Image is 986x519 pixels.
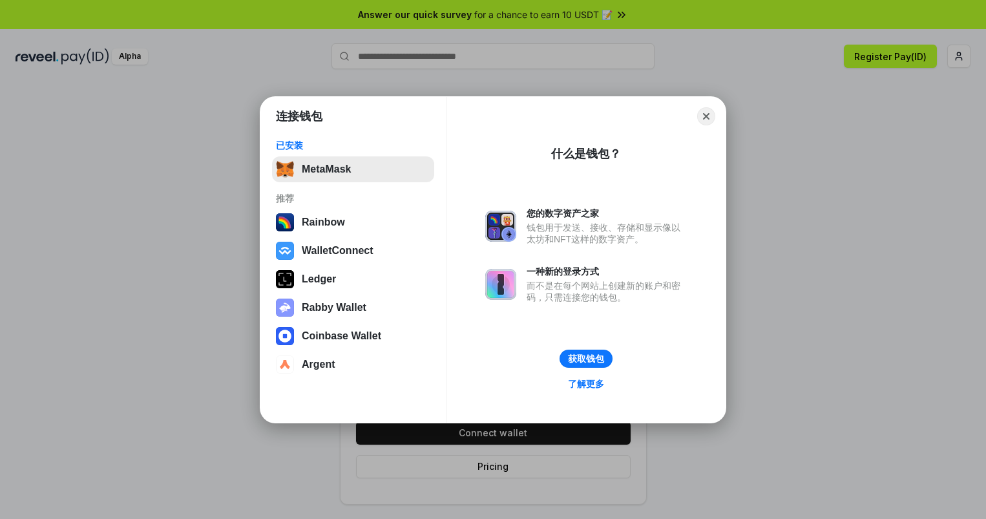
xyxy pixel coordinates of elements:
div: MetaMask [302,164,351,175]
div: Rabby Wallet [302,302,366,313]
div: 已安装 [276,140,430,151]
div: Ledger [302,273,336,285]
button: MetaMask [272,156,434,182]
div: Argent [302,359,335,370]
img: svg+xml,%3Csvg%20width%3D%2228%22%20height%3D%2228%22%20viewBox%3D%220%200%2028%2028%22%20fill%3D... [276,242,294,260]
div: WalletConnect [302,245,373,257]
img: svg+xml,%3Csvg%20fill%3D%22none%22%20height%3D%2233%22%20viewBox%3D%220%200%2035%2033%22%20width%... [276,160,294,178]
button: 获取钱包 [560,350,613,368]
button: Ledger [272,266,434,292]
img: svg+xml,%3Csvg%20xmlns%3D%22http%3A%2F%2Fwww.w3.org%2F2000%2Fsvg%22%20fill%3D%22none%22%20viewBox... [276,299,294,317]
button: Argent [272,352,434,377]
img: svg+xml,%3Csvg%20xmlns%3D%22http%3A%2F%2Fwww.w3.org%2F2000%2Fsvg%22%20fill%3D%22none%22%20viewBox... [485,269,516,300]
img: svg+xml,%3Csvg%20width%3D%22120%22%20height%3D%22120%22%20viewBox%3D%220%200%20120%20120%22%20fil... [276,213,294,231]
div: 您的数字资产之家 [527,207,687,219]
div: Coinbase Wallet [302,330,381,342]
img: svg+xml,%3Csvg%20xmlns%3D%22http%3A%2F%2Fwww.w3.org%2F2000%2Fsvg%22%20width%3D%2228%22%20height%3... [276,270,294,288]
div: 了解更多 [568,378,604,390]
div: Rainbow [302,217,345,228]
div: 什么是钱包？ [551,146,621,162]
img: svg+xml,%3Csvg%20width%3D%2228%22%20height%3D%2228%22%20viewBox%3D%220%200%2028%2028%22%20fill%3D... [276,355,294,374]
button: Close [697,107,715,125]
div: 钱包用于发送、接收、存储和显示像以太坊和NFT这样的数字资产。 [527,222,687,245]
button: WalletConnect [272,238,434,264]
div: 获取钱包 [568,353,604,365]
a: 了解更多 [560,376,612,392]
div: 推荐 [276,193,430,204]
button: Rabby Wallet [272,295,434,321]
img: svg+xml,%3Csvg%20xmlns%3D%22http%3A%2F%2Fwww.w3.org%2F2000%2Fsvg%22%20fill%3D%22none%22%20viewBox... [485,211,516,242]
div: 一种新的登录方式 [527,266,687,277]
h1: 连接钱包 [276,109,322,124]
button: Rainbow [272,209,434,235]
button: Coinbase Wallet [272,323,434,349]
div: 而不是在每个网站上创建新的账户和密码，只需连接您的钱包。 [527,280,687,303]
img: svg+xml,%3Csvg%20width%3D%2228%22%20height%3D%2228%22%20viewBox%3D%220%200%2028%2028%22%20fill%3D... [276,327,294,345]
